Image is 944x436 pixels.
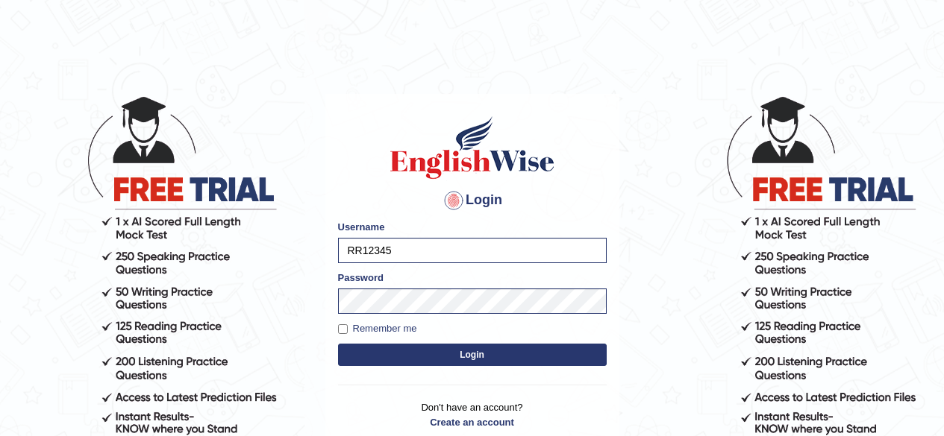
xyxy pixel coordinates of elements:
[338,189,607,212] h4: Login
[338,324,348,334] input: Remember me
[387,114,557,181] img: Logo of English Wise sign in for intelligent practice with AI
[338,344,607,366] button: Login
[338,415,607,429] a: Create an account
[338,321,417,336] label: Remember me
[338,220,385,234] label: Username
[338,271,384,285] label: Password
